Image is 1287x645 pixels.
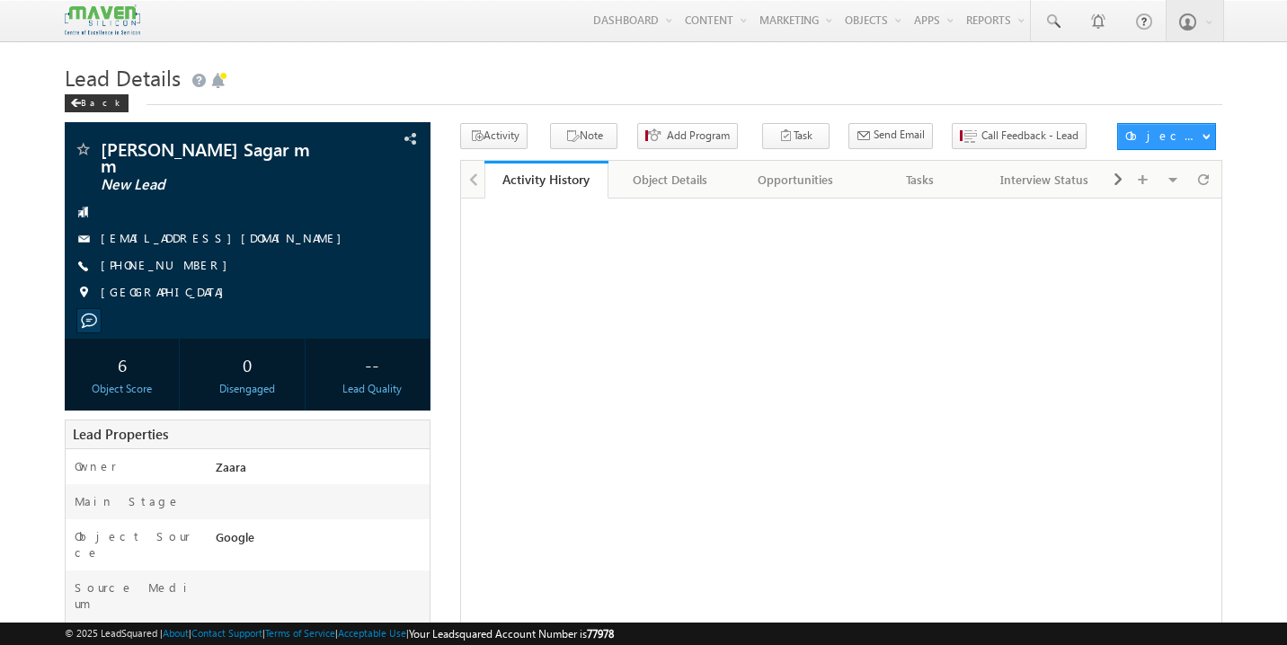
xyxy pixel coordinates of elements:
[65,625,614,642] span: © 2025 LeadSquared | | | | |
[1125,128,1202,144] div: Object Actions
[498,171,596,188] div: Activity History
[101,176,327,194] span: New Lead
[75,528,198,561] label: Object Source
[733,161,858,199] a: Opportunities
[858,161,983,199] a: Tasks
[65,93,138,109] a: Back
[101,230,351,245] a: [EMAIL_ADDRESS][DOMAIN_NAME]
[952,123,1087,149] button: Call Feedback - Lead
[319,381,425,397] div: Lead Quality
[65,4,140,36] img: Custom Logo
[587,627,614,641] span: 77978
[998,169,1092,190] div: Interview Status
[101,257,236,275] span: [PHONE_NUMBER]
[667,128,730,144] span: Add Program
[101,284,233,302] span: [GEOGRAPHIC_DATA]
[69,348,175,381] div: 6
[69,381,175,397] div: Object Score
[1117,123,1216,150] button: Object Actions
[65,94,129,112] div: Back
[75,458,117,474] label: Owner
[637,123,738,149] button: Add Program
[75,493,181,509] label: Main Stage
[608,161,733,199] a: Object Details
[460,123,528,149] button: Activity
[848,123,933,149] button: Send Email
[216,459,246,474] span: Zaara
[550,123,617,149] button: Note
[194,348,300,381] div: 0
[874,127,925,143] span: Send Email
[983,161,1108,199] a: Interview Status
[73,425,168,443] span: Lead Properties
[762,123,830,149] button: Task
[211,528,430,553] div: Google
[319,348,425,381] div: --
[265,627,335,639] a: Terms of Service
[484,161,609,199] a: Activity History
[163,627,189,639] a: About
[191,627,262,639] a: Contact Support
[981,128,1078,144] span: Call Feedback - Lead
[623,169,717,190] div: Object Details
[873,169,967,190] div: Tasks
[75,579,198,612] label: Source Medium
[748,169,842,190] div: Opportunities
[194,381,300,397] div: Disengaged
[409,627,614,641] span: Your Leadsquared Account Number is
[338,627,406,639] a: Acceptable Use
[65,63,181,92] span: Lead Details
[101,140,327,172] span: [PERSON_NAME] Sagar m m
